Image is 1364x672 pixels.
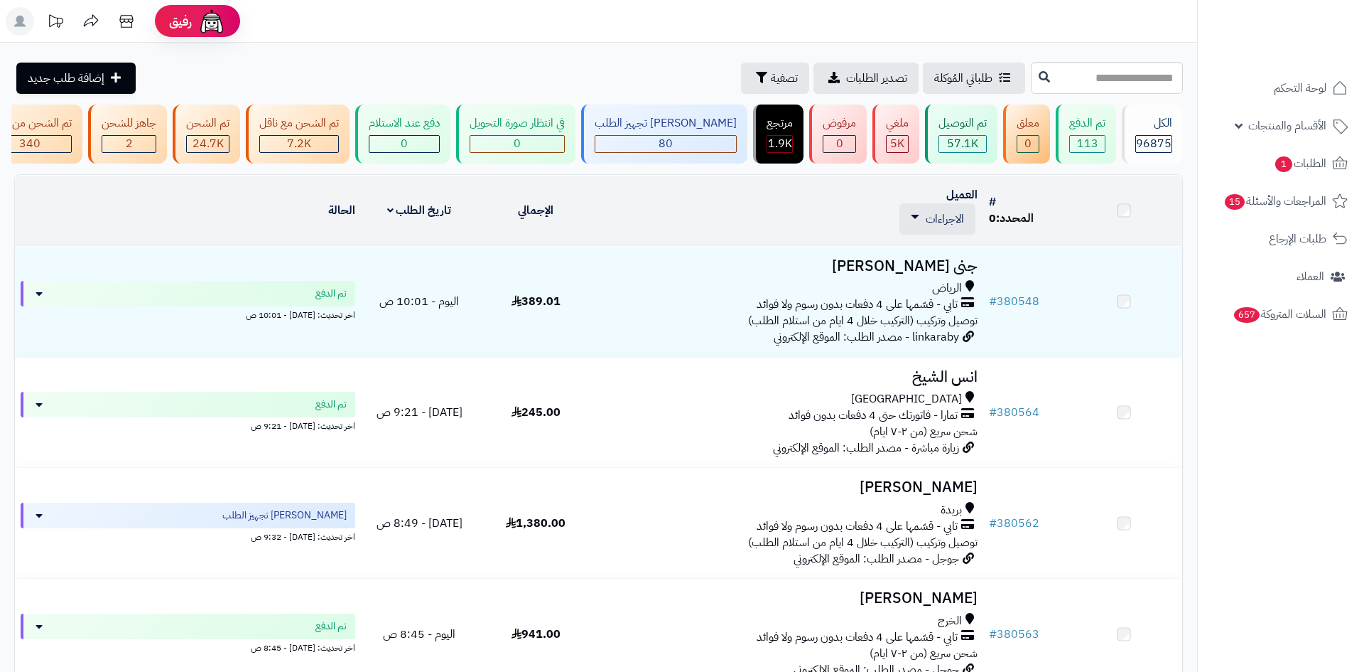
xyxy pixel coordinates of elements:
[870,645,978,662] span: شحن سريع (من ٢-٧ ايام)
[222,508,347,523] span: [PERSON_NAME] تجهيز الطلب
[750,105,806,164] a: مرتجع 1.9K
[922,105,1000,164] a: تم التوصيل 57.1K
[518,202,553,219] a: الإجمالي
[243,105,352,164] a: تم الشحن مع ناقل 7.2K
[600,369,978,385] h3: انس الشيخ
[260,136,338,152] div: 7222
[767,115,793,132] div: مرتجع
[453,105,578,164] a: في انتظار صورة التحويل 0
[187,136,229,152] div: 24744
[595,136,736,152] div: 80
[1274,154,1326,174] span: الطلبات
[773,439,959,457] span: زيارة مباشرة - مصدر الطلب: الموقع الإلكتروني
[946,186,978,203] a: العميل
[1119,105,1186,164] a: الكل96875
[1248,116,1326,136] span: الأقسام والمنتجات
[767,136,792,152] div: 1851
[989,193,996,210] a: #
[1274,78,1326,98] span: لوحة التحكم
[938,613,962,629] span: الخرج
[1206,260,1355,294] a: العملاء
[989,293,1039,310] a: #380548
[870,105,922,164] a: ملغي 5K
[578,105,750,164] a: [PERSON_NAME] تجهيز الطلب 80
[511,293,561,310] span: 389.01
[169,13,192,30] span: رفيق
[771,70,798,87] span: تصفية
[1206,71,1355,105] a: لوحة التحكم
[1233,304,1326,324] span: السلات المتروكة
[1017,115,1039,132] div: معلق
[1077,135,1098,152] span: 113
[1267,40,1351,70] img: logo-2.png
[659,135,673,152] span: 80
[193,135,224,152] span: 24.7K
[506,515,565,532] span: 1,380.00
[287,135,311,152] span: 7.2K
[1017,136,1039,152] div: 0
[1206,297,1355,331] a: السلات المتروكة657
[126,135,133,152] span: 2
[989,626,997,643] span: #
[1206,222,1355,256] a: طلبات الإرجاع
[939,136,986,152] div: 57097
[600,590,978,607] h3: [PERSON_NAME]
[989,515,997,532] span: #
[19,135,40,152] span: 340
[352,105,453,164] a: دفع عند الاستلام 0
[768,135,792,152] span: 1.9K
[934,70,992,87] span: طلباتي المُوكلة
[748,534,978,551] span: توصيل وتركيب (التركيب خلال 4 ايام من استلام الطلب)
[1206,184,1355,218] a: المراجعات والأسئلة15
[757,629,958,646] span: تابي - قسّمها على 4 دفعات بدون رسوم ولا فوائد
[886,115,909,132] div: ملغي
[989,404,1039,421] a: #380564
[989,626,1039,643] a: #380563
[748,312,978,329] span: توصيل وتركيب (التركيب خلال 4 ايام من استلام الطلب)
[197,7,226,36] img: ai-face.png
[941,502,962,518] span: بريدة
[315,287,347,301] span: تم الدفع
[938,115,987,132] div: تم التوصيل
[470,136,564,152] div: 0
[1135,115,1172,132] div: الكل
[387,202,452,219] a: تاريخ الطلب
[21,639,355,654] div: اخر تحديث: [DATE] - 8:45 ص
[595,115,737,132] div: [PERSON_NAME] تجهيز الطلب
[846,70,907,87] span: تصدير الطلبات
[794,550,959,567] span: جوجل - مصدر الطلب: الموقع الإلكتروني
[28,70,104,87] span: إضافة طلب جديد
[186,115,229,132] div: تم الشحن
[1000,105,1053,164] a: معلق 0
[470,115,565,132] div: في انتظار صورة التحويل
[1070,136,1105,152] div: 113
[16,63,136,94] a: إضافة طلب جديد
[1024,135,1032,152] span: 0
[757,518,958,535] span: تابي - قسّمها على 4 دفعات بدون رسوم ولا فوائد
[170,105,243,164] a: تم الشحن 24.7K
[836,135,843,152] span: 0
[1297,267,1324,287] span: العملاء
[21,417,355,432] div: اخر تحديث: [DATE] - 9:21 ص
[890,135,904,152] span: 5K
[1269,229,1326,249] span: طلبات الإرجاع
[102,115,156,132] div: جاهز للشحن
[774,329,959,346] span: linkaraby - مصدر الطلب: الموقع الإلكتروني
[813,63,919,94] a: تصدير الطلبات
[328,202,355,219] a: الحالة
[870,423,978,440] span: شحن سريع (من ٢-٧ ايام)
[21,528,355,543] div: اخر تحديث: [DATE] - 9:32 ص
[600,258,978,274] h3: جنى [PERSON_NAME]
[1206,146,1355,181] a: الطلبات1
[369,115,440,132] div: دفع عند الاستلام
[989,210,996,227] span: 0
[1223,191,1326,211] span: المراجعات والأسئلة
[989,293,997,310] span: #
[823,115,856,132] div: مرفوض
[757,297,958,313] span: تابي - قسّمها على 4 دفعات بدون رسوم ولا فوائد
[923,63,1025,94] a: طلباتي المُوكلة
[851,391,962,407] span: [GEOGRAPHIC_DATA]
[989,404,997,421] span: #
[511,626,561,643] span: 941.00
[377,404,462,421] span: [DATE] - 9:21 ص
